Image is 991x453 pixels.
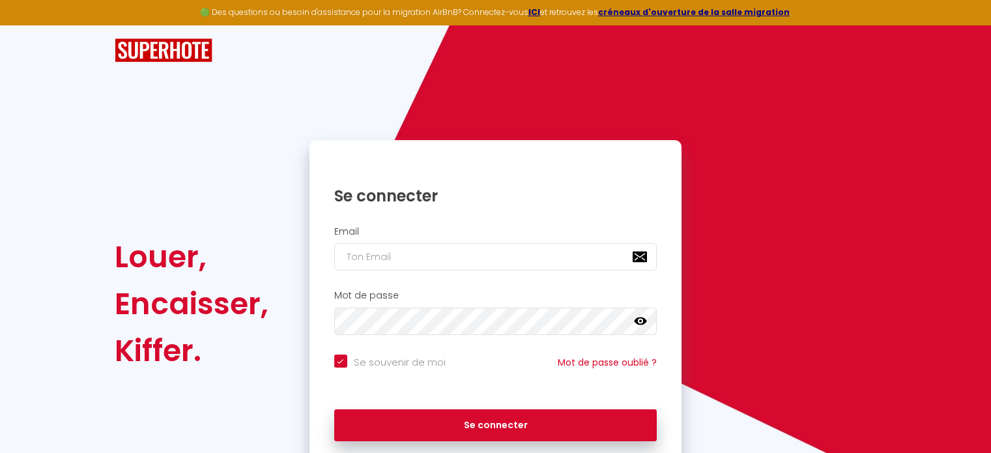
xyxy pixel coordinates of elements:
[558,356,657,369] a: Mot de passe oublié ?
[115,38,212,63] img: SuperHote logo
[115,233,268,280] div: Louer,
[115,327,268,374] div: Kiffer.
[598,7,790,18] a: créneaux d'ouverture de la salle migration
[334,186,657,206] h1: Se connecter
[334,226,657,237] h2: Email
[334,290,657,301] h2: Mot de passe
[334,243,657,270] input: Ton Email
[528,7,540,18] a: ICI
[334,409,657,442] button: Se connecter
[115,280,268,327] div: Encaisser,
